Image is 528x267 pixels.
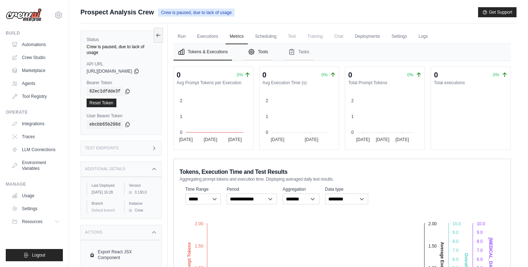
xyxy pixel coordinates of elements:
[9,65,63,76] a: Marketplace
[428,244,437,249] tspan: 1.50
[193,29,223,44] a: Executions
[351,130,354,135] tspan: 0
[158,9,235,17] span: Crew is paused, due to lack of usage
[87,37,156,42] label: Status
[266,98,268,103] tspan: 2
[270,137,284,142] tspan: [DATE]
[6,181,63,187] div: Manage
[351,29,384,44] a: Deployments
[263,80,336,86] dt: Avg Execution Time (s)
[477,257,483,262] tspan: 6.0
[204,137,217,142] tspan: [DATE]
[263,70,267,80] div: 0
[87,44,156,55] div: Crew is paused, due to lack of usage
[434,80,508,86] dt: Total executions
[266,130,268,135] tspan: 0
[321,72,328,77] span: 0%
[492,232,528,267] iframe: Chat Widget
[9,39,63,50] a: Automations
[395,137,409,142] tspan: [DATE]
[80,7,154,17] span: Prospect Analysis Crew
[85,146,119,150] h3: Test Endpoints
[266,114,268,119] tspan: 1
[251,29,281,44] a: Scheduling
[453,257,459,262] tspan: 6.0
[87,113,156,119] label: User Bearer Token
[325,186,369,192] label: Data type
[478,7,517,17] button: Get Support
[177,70,181,80] div: 0
[303,29,327,44] span: Training is not available until the deployment is complete
[179,137,193,142] tspan: [DATE]
[348,80,422,86] dt: Total Prompt Tokens
[9,157,63,174] a: Environment Variables
[195,221,203,226] tspan: 2.00
[376,137,390,142] tspan: [DATE]
[129,201,156,206] label: Instance
[9,144,63,155] a: LLM Connections
[434,70,438,80] div: 0
[493,72,499,77] span: 0%
[6,249,63,261] button: Logout
[92,208,115,212] span: Default branch
[387,29,411,44] a: Settings
[414,29,432,44] a: Logs
[477,239,483,244] tspan: 8.0
[180,130,182,135] tspan: 0
[32,252,45,258] span: Logout
[22,219,42,225] span: Resources
[453,239,459,244] tspan: 8.0
[9,216,63,227] button: Resources
[6,30,63,36] div: Build
[173,44,232,60] button: Tokens & Executions
[87,80,156,86] label: Bearer Token
[9,203,63,214] a: Settings
[9,91,63,102] a: Tool Registry
[87,246,156,263] a: Export React JSX Component
[237,72,243,78] span: 0%
[453,230,459,235] tspan: 9.0
[351,114,354,119] tspan: 1
[305,137,318,142] tspan: [DATE]
[185,186,221,192] label: Time Range
[356,137,370,142] tspan: [DATE]
[180,98,182,103] tspan: 2
[6,109,63,115] div: Operate
[87,61,156,67] label: API URL
[9,52,63,63] a: Crew Studio
[228,137,242,142] tspan: [DATE]
[9,78,63,89] a: Agents
[129,183,156,188] label: Version
[9,131,63,142] a: Traces
[177,80,250,86] dt: Avg Prompt Tokens per Execution
[284,29,300,44] span: Test
[9,118,63,130] a: Integrations
[428,221,437,226] tspan: 2.00
[180,114,182,119] tspan: 1
[477,248,483,253] tspan: 7.0
[9,190,63,202] a: Usage
[180,168,288,176] span: Tokens, Execution Time and Test Results
[85,167,125,171] h3: Additional Details
[453,248,459,253] tspan: 7.0
[453,221,461,226] tspan: 10.0
[92,201,118,206] label: Branch
[284,44,314,60] button: Tasks
[283,186,319,192] label: Aggregation
[407,72,413,77] span: 0%
[227,186,277,192] label: Period
[87,87,123,96] code: 62ec1dfdde3f
[195,244,203,249] tspan: 1.50
[92,190,113,194] time: August 26, 2025 at 16:28 IST
[92,183,118,188] label: Last Deployed
[129,208,156,213] div: Crew
[6,8,42,22] img: Logo
[330,29,348,44] span: Chat is not available until the deployment is complete
[226,29,248,44] a: Metrics
[180,176,334,182] span: Aggregating prompt tokens and execution time. Displaying averaged daily test results.
[87,120,123,129] code: ebcbb65b208d
[87,99,116,107] a: Reset Token
[351,98,354,103] tspan: 2
[87,68,132,74] span: [URL][DOMAIN_NAME]
[477,230,483,235] tspan: 9.0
